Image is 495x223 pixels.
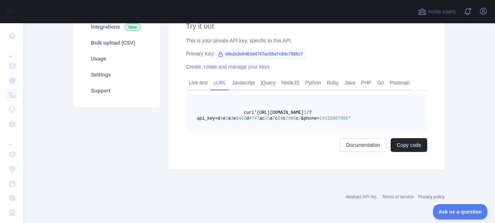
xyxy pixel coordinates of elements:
span: 14152007986 [320,116,348,121]
a: Python [302,77,324,88]
a: Postman [387,77,413,88]
span: 55 [265,116,270,121]
span: 7 [273,116,275,121]
span: Invite users [428,8,456,16]
span: d4e2a3e6463d4747ac55a7c84c7986c7 [215,49,306,59]
a: Bulk upload (CSV) [82,35,151,51]
span: 7 [299,116,301,121]
h2: Try it out [186,21,427,31]
div: Primary Key: [186,50,427,57]
iframe: Toggle Customer Support [433,204,488,219]
span: 6463 [236,116,246,121]
a: Support [82,83,151,99]
a: Privacy policy [418,194,445,199]
span: '[URL][DOMAIN_NAME] [254,110,304,115]
span: 4747 [249,116,259,121]
span: d [246,116,249,121]
a: Java [342,77,358,88]
span: curl [244,110,254,115]
a: jQuery [258,77,278,88]
a: Go [374,77,387,88]
a: PHP [358,77,374,88]
a: Usage [82,51,151,67]
span: 84 [278,116,283,121]
a: Live test [186,77,211,88]
span: e [233,116,236,121]
a: cURL [211,77,229,88]
a: Abstract API Inc. [346,194,378,199]
span: 4 [220,116,223,121]
button: Invite users [416,6,457,17]
span: 7986 [286,116,296,121]
span: 2 [225,116,228,121]
span: c [275,116,278,121]
a: Javascript [229,77,258,88]
span: c [296,116,299,121]
span: c [283,116,286,121]
a: Integrations New [82,19,151,35]
a: Ruby [324,77,342,88]
span: 3 [231,116,233,121]
span: ac [259,116,265,121]
button: Copy code [391,138,427,152]
div: ... [6,132,17,146]
span: ' [348,116,351,121]
span: a [228,116,230,121]
span: e [223,116,225,121]
a: Terms of service [382,194,413,199]
div: ... [6,44,17,58]
a: Settings [82,67,151,83]
span: &phone= [301,116,319,121]
span: 1 [304,110,306,115]
a: Create, rotate and manage your keys [186,64,270,70]
span: New [124,24,141,31]
a: NodeJS [278,77,302,88]
a: Documentation [340,138,386,152]
div: This is your private API key, specific to this API. [186,37,427,44]
span: a [270,116,273,121]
